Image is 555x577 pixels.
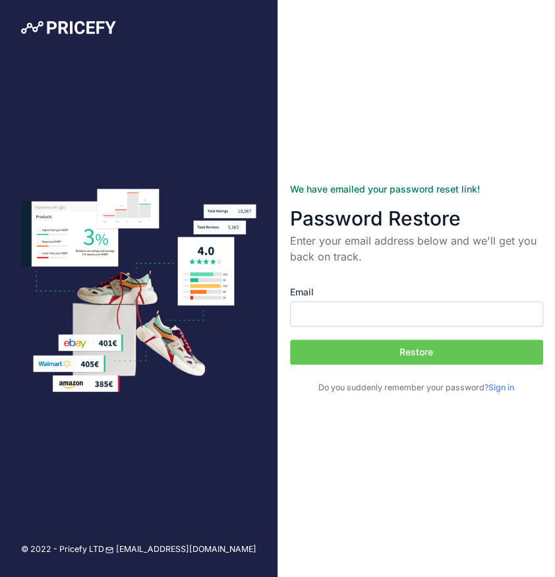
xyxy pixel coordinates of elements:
button: Restore [290,340,543,365]
p: © 2022 - Pricefy LTD [21,543,104,556]
div: We have emailed your password reset link! [290,183,543,196]
p: Do you suddenly remember your password? [290,382,543,394]
a: Sign in [488,382,514,392]
h3: Password Restore [290,206,543,230]
label: Email [290,286,543,299]
img: Pricefy [21,21,116,34]
p: Enter your email address below and we'll get you back on track. [290,233,543,264]
a: [EMAIL_ADDRESS][DOMAIN_NAME] [105,543,256,556]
